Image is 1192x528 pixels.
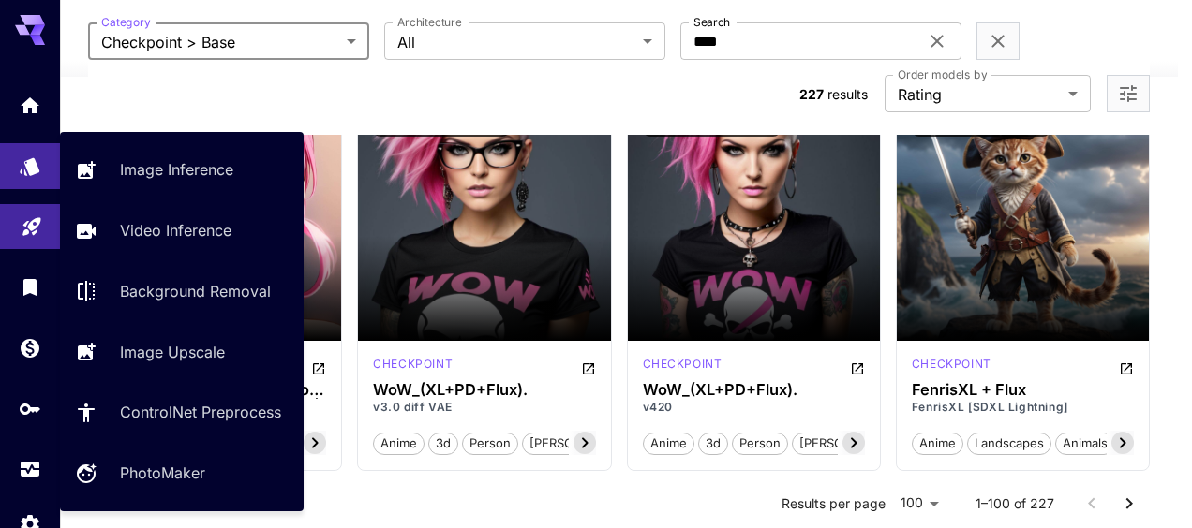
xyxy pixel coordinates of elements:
[19,88,41,111] div: Home
[643,356,723,378] div: SDXL 1.0
[523,434,767,453] span: [PERSON_NAME] and [PERSON_NAME]
[699,434,727,453] span: 3d
[101,14,151,30] label: Category
[968,434,1050,453] span: landscapes
[693,14,730,30] label: Search
[120,158,233,181] p: Image Inference
[373,356,453,378] div: SDXL 1.0
[60,269,304,315] a: Background Removal
[373,381,595,399] h3: WoW_(XL+PD+Flux).
[643,381,865,399] h3: WoW_(XL+PD+Flux).
[799,86,824,102] span: 227
[912,356,991,378] div: SDXL Lightning
[912,399,1134,416] p: FenrisXL [SDXL Lightning]
[1110,485,1148,522] button: Go to next page
[643,356,723,373] p: checkpoint
[19,149,41,172] div: Models
[374,434,424,453] span: anime
[1119,356,1134,378] button: Open in CivitAI
[101,31,339,53] span: Checkpoint > Base
[120,462,205,484] p: PhotoMaker
[463,434,517,453] span: person
[19,336,41,359] div: Wallet
[581,356,596,378] button: Open in CivitAI
[60,329,304,374] a: Image Upscale
[311,356,326,378] button: Open in CivitAI
[793,434,1037,453] span: [PERSON_NAME] and [PERSON_NAME]
[60,147,304,193] a: Image Inference
[19,452,41,476] div: Usage
[1056,434,1114,453] span: animals
[60,389,304,435] a: ControlNet Preprocess
[912,381,1134,399] h3: FenrisXL + Flux
[60,208,304,254] a: Video Inference
[19,275,41,299] div: Library
[898,83,1061,106] span: Rating
[120,341,225,363] p: Image Upscale
[898,66,987,82] label: Order models by
[976,494,1054,513] p: 1–100 of 227
[429,434,457,453] span: 3d
[893,490,946,517] div: 100
[19,397,41,420] div: API Keys
[644,434,693,453] span: anime
[987,30,1009,53] button: Clear filters (1)
[1117,82,1140,106] button: Open more filters
[373,399,595,416] p: v3.0 diff VAE
[373,356,453,373] p: checkpoint
[733,434,787,453] span: person
[120,219,231,242] p: Video Inference
[60,450,304,496] a: PhotoMaker
[397,31,635,53] span: All
[397,14,461,30] label: Architecture
[782,494,886,513] p: Results per page
[21,209,43,232] div: Playground
[120,280,271,302] p: Background Removal
[850,356,865,378] button: Open in CivitAI
[912,356,991,373] p: checkpoint
[913,434,962,453] span: anime
[120,401,281,423] p: ControlNet Preprocess
[643,399,865,416] p: v420
[827,86,868,102] span: results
